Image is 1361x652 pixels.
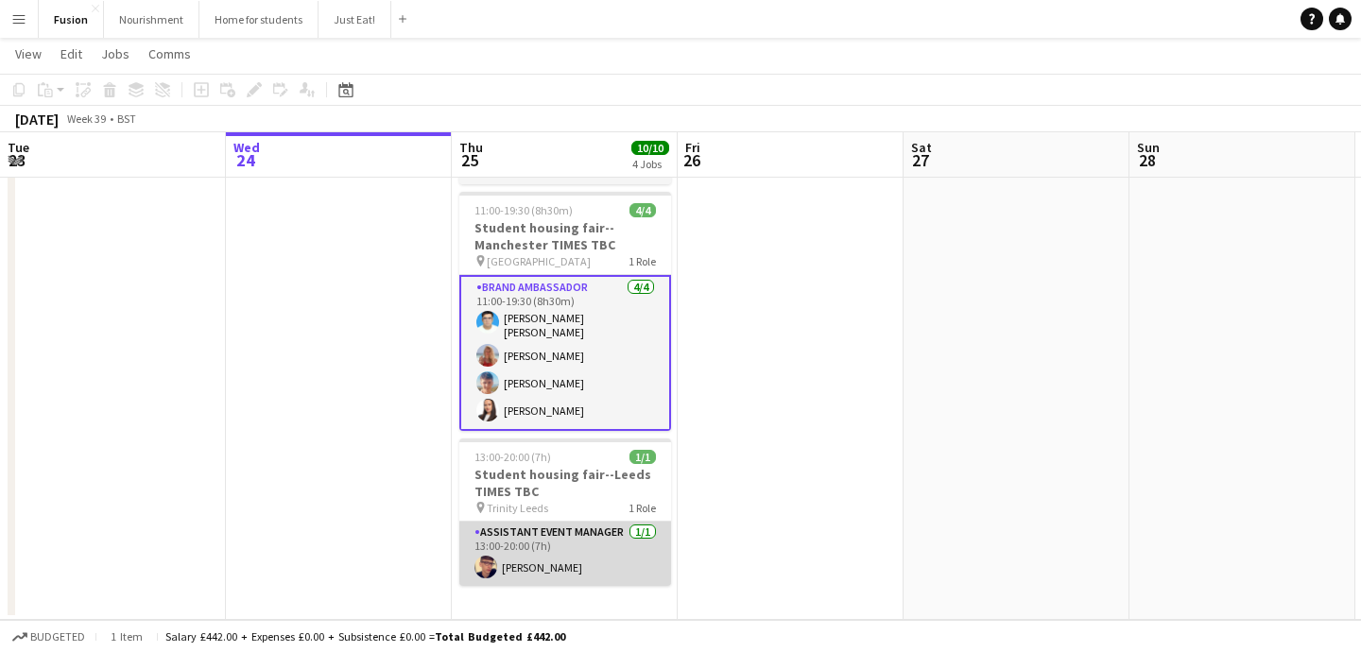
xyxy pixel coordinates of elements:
span: Comms [148,45,191,62]
app-card-role: Brand Ambassador4/411:00-19:30 (8h30m)[PERSON_NAME] [PERSON_NAME][PERSON_NAME][PERSON_NAME][PERSO... [459,275,671,431]
span: 13:00-20:00 (7h) [474,450,551,464]
app-card-role: Assistant Event Manager1/113:00-20:00 (7h)[PERSON_NAME] [459,522,671,586]
div: BST [117,112,136,126]
app-job-card: 13:00-20:00 (7h)1/1Student housing fair--Leeds TIMES TBC Trinity Leeds1 RoleAssistant Event Manag... [459,438,671,586]
span: 28 [1134,149,1160,171]
span: 1 item [104,629,149,643]
span: 26 [682,149,700,171]
button: Fusion [39,1,104,38]
span: Tue [8,139,29,156]
a: View [8,42,49,66]
span: Sun [1137,139,1160,156]
span: View [15,45,42,62]
button: Home for students [199,1,319,38]
a: Jobs [94,42,137,66]
h3: Student housing fair--Manchester TIMES TBC [459,219,671,253]
button: Budgeted [9,626,88,647]
div: 4 Jobs [632,157,668,171]
span: 10/10 [631,141,669,155]
span: 25 [457,149,483,171]
button: Nourishment [104,1,199,38]
span: 1 Role [629,501,656,515]
span: Total Budgeted £442.00 [435,629,565,643]
span: 1/1 [629,450,656,464]
span: Fri [685,139,700,156]
span: 4/4 [629,203,656,217]
button: Just Eat! [319,1,391,38]
div: Salary £442.00 + Expenses £0.00 + Subsistence £0.00 = [165,629,565,643]
span: Jobs [101,45,129,62]
span: [GEOGRAPHIC_DATA] [487,254,591,268]
span: Trinity Leeds [487,501,548,515]
div: [DATE] [15,110,59,129]
span: 11:00-19:30 (8h30m) [474,203,573,217]
a: Edit [53,42,90,66]
app-job-card: 11:00-19:30 (8h30m)4/4Student housing fair--Manchester TIMES TBC [GEOGRAPHIC_DATA]1 RoleBrand Amb... [459,192,671,431]
span: Sat [911,139,932,156]
h3: Student housing fair--Leeds TIMES TBC [459,466,671,500]
span: Edit [60,45,82,62]
span: Budgeted [30,630,85,643]
span: Thu [459,139,483,156]
span: 1 Role [629,254,656,268]
span: 23 [5,149,29,171]
span: 24 [231,149,260,171]
span: Week 39 [62,112,110,126]
span: Wed [233,139,260,156]
span: 27 [908,149,932,171]
a: Comms [141,42,198,66]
